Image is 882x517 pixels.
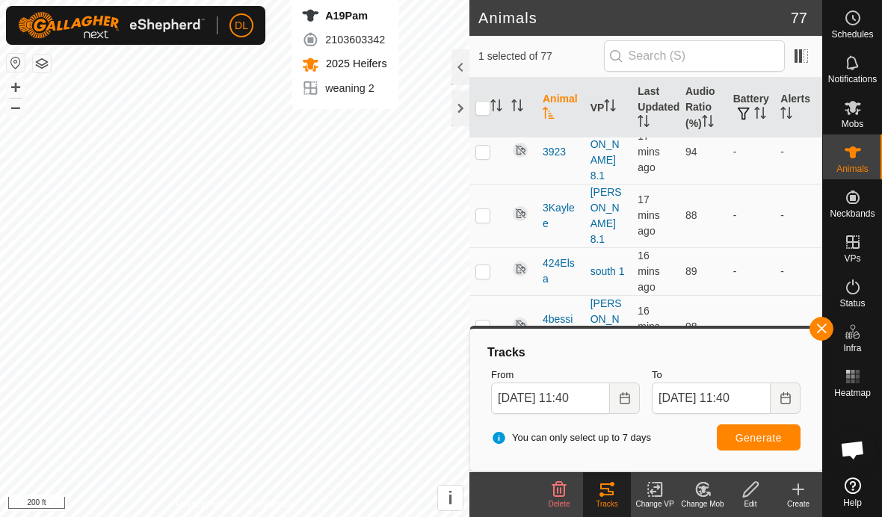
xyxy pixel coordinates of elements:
span: 13 Oct 2025 at 11:23 am [638,305,660,348]
span: 13 Oct 2025 at 11:23 am [638,194,660,237]
button: – [7,98,25,116]
th: Last Updated [632,78,679,138]
p-sorticon: Activate to sort [702,117,714,129]
span: Mobs [842,120,863,129]
p-sorticon: Activate to sort [754,109,766,121]
div: A19Pam [301,7,386,25]
td: - [727,247,775,295]
span: DL [235,18,248,34]
div: Edit [727,498,774,510]
div: weaning 2 [301,79,386,97]
div: Tracks [485,344,807,362]
a: Contact Us [250,498,294,511]
a: [PERSON_NAME] 8.1 [590,297,622,356]
img: Gallagher Logo [18,12,205,39]
td: - [727,295,775,359]
span: You can only select up to 7 days [491,430,651,445]
p-sorticon: Activate to sort [638,117,650,129]
span: VPs [844,254,860,263]
label: From [491,368,640,383]
div: Tracks [583,498,631,510]
td: - [774,184,822,247]
span: Notifications [828,75,877,84]
span: 424Elsa [543,256,579,287]
h2: Animals [478,9,791,27]
span: 94 [685,146,697,158]
p-sorticon: Activate to sort [490,102,502,114]
button: + [7,78,25,96]
p-sorticon: Activate to sort [780,109,792,121]
div: 2103603342 [301,31,386,49]
a: [PERSON_NAME] 8.1 [590,186,622,245]
img: returning off [511,205,529,223]
span: Help [843,498,862,507]
td: - [774,120,822,184]
a: Help [823,471,882,513]
input: Search (S) [604,40,785,72]
th: Battery [727,78,775,138]
p-sorticon: Activate to sort [543,109,555,121]
div: Change Mob [679,498,727,510]
th: VP [585,78,632,138]
img: returning off [511,260,529,278]
span: 3923 [543,144,566,160]
span: Status [839,299,865,308]
th: Alerts [774,78,822,138]
span: 4bessie [543,312,579,343]
span: i [448,488,453,508]
button: Choose Date [610,383,640,414]
span: Animals [836,164,869,173]
button: Generate [717,424,801,451]
span: 2025 Heifers [322,58,386,69]
span: Infra [843,344,861,353]
button: i [438,486,463,510]
label: To [652,368,801,383]
span: 1 selected of 77 [478,49,604,64]
p-sorticon: Activate to sort [511,102,523,114]
span: 13 Oct 2025 at 11:24 am [638,250,660,293]
a: [PERSON_NAME] 8.1 [590,123,622,182]
span: Neckbands [830,209,875,218]
td: - [774,247,822,295]
td: - [727,184,775,247]
span: Generate [735,432,782,444]
span: 89 [685,265,697,277]
a: Privacy Policy [176,498,232,511]
span: 77 [791,7,807,29]
p-sorticon: Activate to sort [604,102,616,114]
td: - [727,120,775,184]
td: - [774,295,822,359]
span: 13 Oct 2025 at 11:23 am [638,130,660,173]
span: Schedules [831,30,873,39]
th: Audio Ratio (%) [679,78,727,138]
img: returning off [511,316,529,334]
img: returning off [511,141,529,159]
span: 88 [685,209,697,221]
span: 98 [685,321,697,332]
span: 3Kaylee [543,200,579,232]
button: Map Layers [33,55,51,72]
div: Change VP [631,498,679,510]
div: Open chat [830,427,875,472]
span: Delete [549,500,570,508]
span: Heatmap [834,388,871,397]
a: south 1 [590,265,625,277]
div: Create [774,498,822,510]
th: Animal [537,78,585,138]
button: Choose Date [771,383,801,414]
button: Reset Map [7,54,25,72]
